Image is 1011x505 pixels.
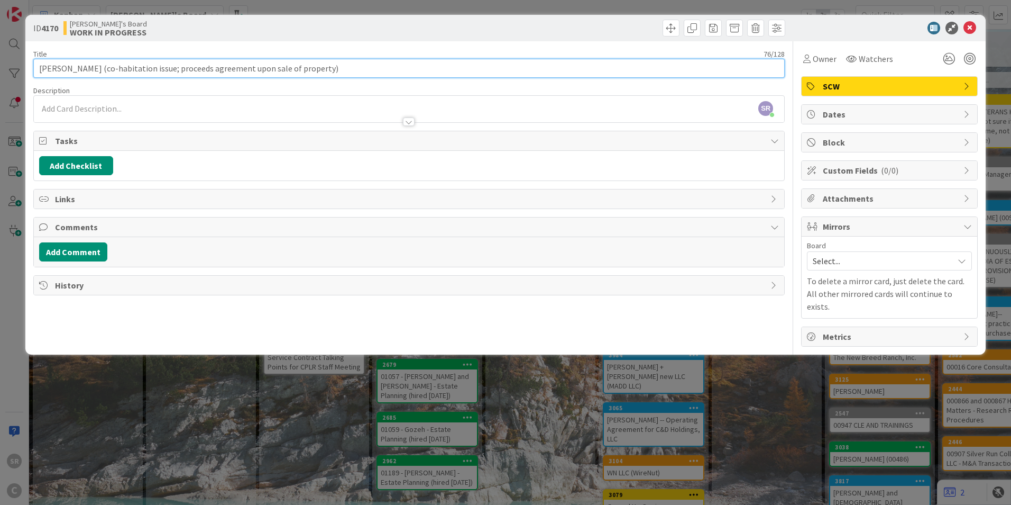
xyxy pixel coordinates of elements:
[823,136,958,149] span: Block
[39,242,107,261] button: Add Comment
[881,165,898,176] span: ( 0/0 )
[33,22,58,34] span: ID
[813,254,948,268] span: Select...
[50,49,785,59] div: 76 / 128
[823,108,958,121] span: Dates
[33,86,70,95] span: Description
[823,80,958,93] span: SCW
[55,134,765,147] span: Tasks
[41,23,58,33] b: 4170
[813,52,837,65] span: Owner
[55,221,765,233] span: Comments
[55,279,765,292] span: History
[55,193,765,205] span: Links
[807,275,972,313] p: To delete a mirror card, just delete the card. All other mirrored cards will continue to exists.
[859,52,893,65] span: Watchers
[823,220,958,233] span: Mirrors
[823,192,958,205] span: Attachments
[823,330,958,343] span: Metrics
[33,59,785,78] input: type card name here...
[758,101,773,116] span: SR
[33,49,47,59] label: Title
[39,156,113,175] button: Add Checklist
[70,28,147,37] b: WORK IN PROGRESS
[823,164,958,177] span: Custom Fields
[807,242,826,249] span: Board
[70,20,147,28] span: [PERSON_NAME]'s Board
